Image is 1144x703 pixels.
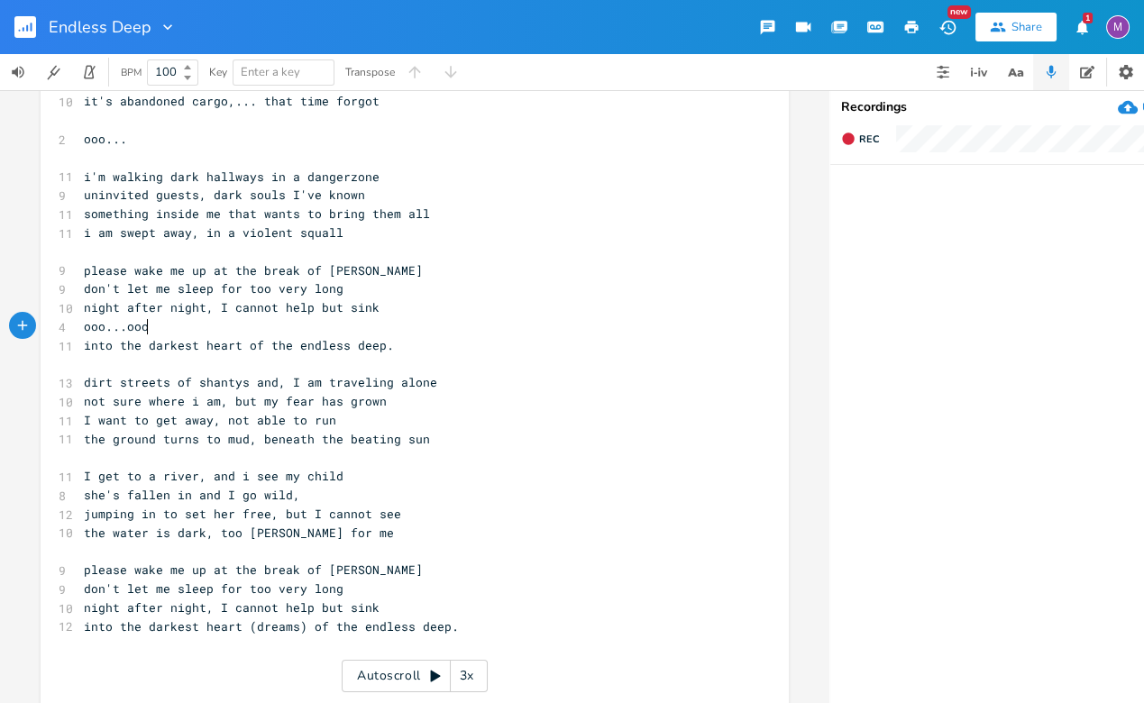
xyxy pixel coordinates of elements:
[84,187,365,203] span: uninvited guests, dark souls I've known
[84,374,437,390] span: dirt streets of shantys and, I am traveling alone
[1106,15,1130,39] div: melindameshad
[84,299,380,315] span: night after night, I cannot help but sink
[84,318,149,334] span: ooo...ooo
[84,169,380,185] span: i'm walking dark hallways in a dangerzone
[84,280,343,297] span: don't let me sleep for too very long
[975,13,1057,41] button: Share
[1011,19,1042,35] div: Share
[84,525,394,541] span: the water is dark, too [PERSON_NAME] for me
[84,205,430,222] span: something inside me that wants to bring them all
[84,487,300,503] span: she's fallen in and I go wild,
[859,132,879,146] span: Rec
[1083,13,1093,23] div: 1
[342,660,488,692] div: Autoscroll
[84,224,343,241] span: i am swept away, in a violent squall
[84,412,336,428] span: I want to get away, not able to run
[84,131,127,147] span: ooo...
[84,618,459,635] span: into the darkest heart (dreams) of the endless deep.
[84,580,343,597] span: don't let me sleep for too very long
[345,67,395,78] div: Transpose
[84,93,380,109] span: it's abandoned cargo,... that time forgot
[1064,11,1100,43] button: 1
[84,561,423,578] span: please wake me up at the break of [PERSON_NAME]
[49,19,151,35] span: Endless Deep
[834,124,886,153] button: Rec
[84,468,343,484] span: I get to a river, and i see my child
[947,5,971,19] div: New
[84,431,430,447] span: the ground turns to mud, beneath the beating sun
[84,262,423,278] span: please wake me up at the break of [PERSON_NAME]
[84,337,394,353] span: into the darkest heart of the endless deep.
[121,68,142,78] div: BPM
[84,599,380,616] span: night after night, I cannot help but sink
[451,660,483,692] div: 3x
[84,506,401,522] span: jumping in to set her free, but I cannot see
[84,393,387,409] span: not sure where i am, but my fear has grown
[929,11,966,43] button: New
[209,67,227,78] div: Key
[241,64,300,80] span: Enter a key
[1106,6,1130,48] button: M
